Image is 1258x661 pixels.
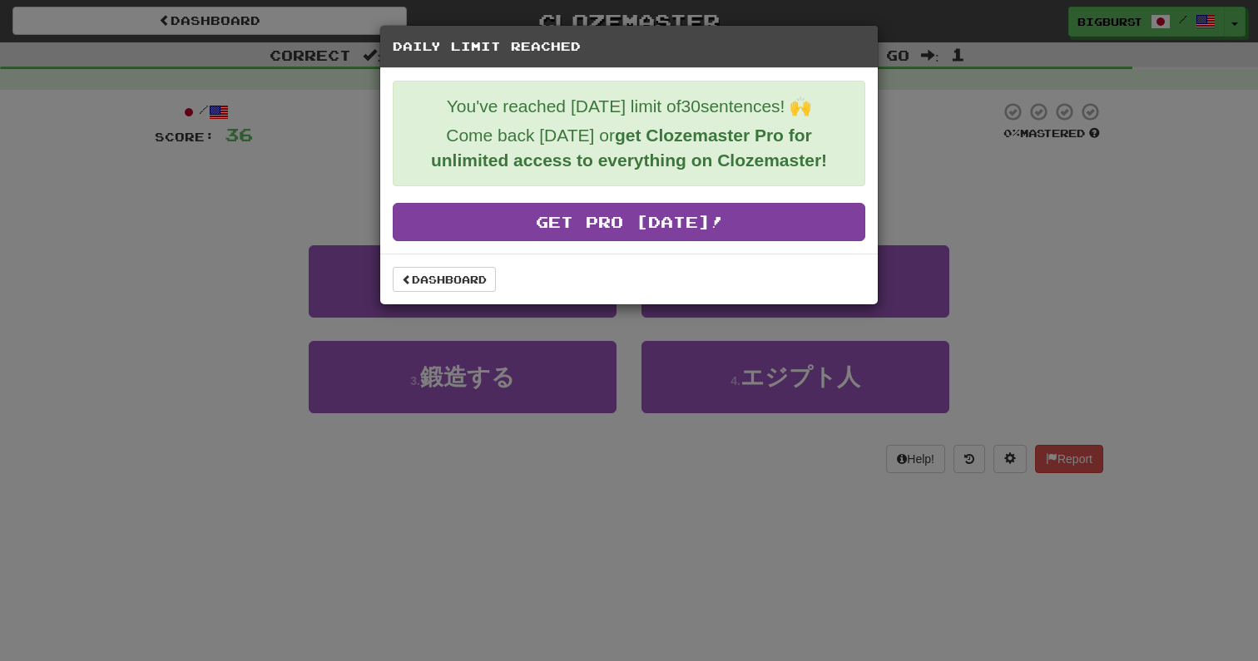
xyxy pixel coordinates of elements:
p: Come back [DATE] or [406,123,852,173]
strong: get Clozemaster Pro for unlimited access to everything on Clozemaster! [431,126,827,170]
h5: Daily Limit Reached [393,38,865,55]
a: Dashboard [393,267,496,292]
p: You've reached [DATE] limit of 30 sentences! 🙌 [406,94,852,119]
a: Get Pro [DATE]! [393,203,865,241]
